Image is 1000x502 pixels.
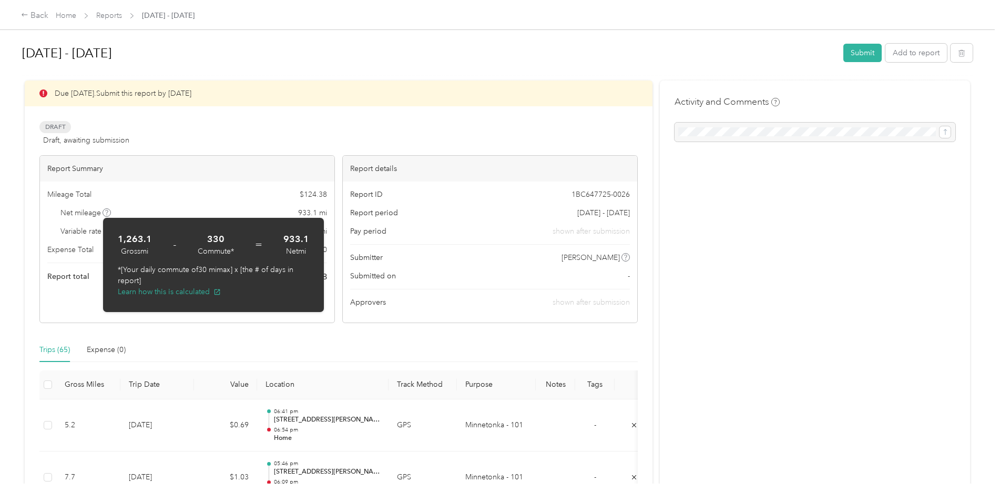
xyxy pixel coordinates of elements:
[255,237,262,252] span: =
[257,370,389,399] th: Location
[274,478,380,486] p: 06:09 pm
[350,297,386,308] span: Approvers
[207,233,225,246] strong: 330
[118,233,152,246] strong: 1,263.1
[40,156,334,182] div: Report Summary
[283,233,309,246] strong: 933.1
[536,370,575,399] th: Notes
[885,44,947,62] button: Add to report
[274,426,380,434] p: 06:54 pm
[628,270,630,282] span: -
[274,467,380,477] p: [STREET_ADDRESS][PERSON_NAME]
[389,370,457,399] th: Track Method
[350,252,383,263] span: Submitter
[142,10,195,21] span: [DATE] - [DATE]
[56,370,120,399] th: Gross Miles
[389,399,457,452] td: GPS
[194,370,257,399] th: Value
[39,344,70,356] div: Trips (65)
[47,244,94,255] span: Expense Total
[87,344,126,356] div: Expense (0)
[194,399,257,452] td: $0.69
[457,370,536,399] th: Purpose
[274,415,380,425] p: [STREET_ADDRESS][PERSON_NAME]
[118,286,221,297] button: Learn how this is calculated
[941,443,1000,502] iframe: Everlance-gr Chat Button Frame
[56,11,76,20] a: Home
[47,271,89,282] span: Report total
[60,207,111,218] span: Net mileage
[118,264,309,286] p: *[Your daily commute of 30 mi max] x [the # of days in report]
[457,399,536,452] td: Minnetonka - 101
[577,207,630,218] span: [DATE] - [DATE]
[553,298,630,307] span: shown after submission
[43,135,129,146] span: Draft, awaiting submission
[274,460,380,467] p: 05:46 pm
[60,226,112,237] span: Variable rate
[350,226,386,237] span: Pay period
[298,207,327,218] span: 933.1 mi
[562,252,620,263] span: [PERSON_NAME]
[350,207,398,218] span: Report period
[575,370,615,399] th: Tags
[173,237,177,252] span: -
[198,246,234,257] div: Commute*
[22,41,836,66] h1: Sep 1 - 30, 2025
[21,9,48,22] div: Back
[675,95,780,108] h4: Activity and Comments
[594,473,596,481] span: -
[274,408,380,415] p: 06:41 pm
[120,370,194,399] th: Trip Date
[553,226,630,237] span: shown after submission
[274,434,380,443] p: Home
[96,11,122,20] a: Reports
[350,189,383,200] span: Report ID
[300,189,327,200] span: $ 124.38
[594,420,596,429] span: -
[121,246,148,257] div: Gross mi
[572,189,630,200] span: 1BC647725-0026
[25,81,652,106] div: Due [DATE]. Submit this report by [DATE]
[56,399,120,452] td: 5.2
[843,44,882,62] button: Submit
[120,399,194,452] td: [DATE]
[39,121,71,133] span: Draft
[47,189,91,200] span: Mileage Total
[286,246,306,257] div: Net mi
[350,270,396,282] span: Submitted on
[343,156,637,182] div: Report details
